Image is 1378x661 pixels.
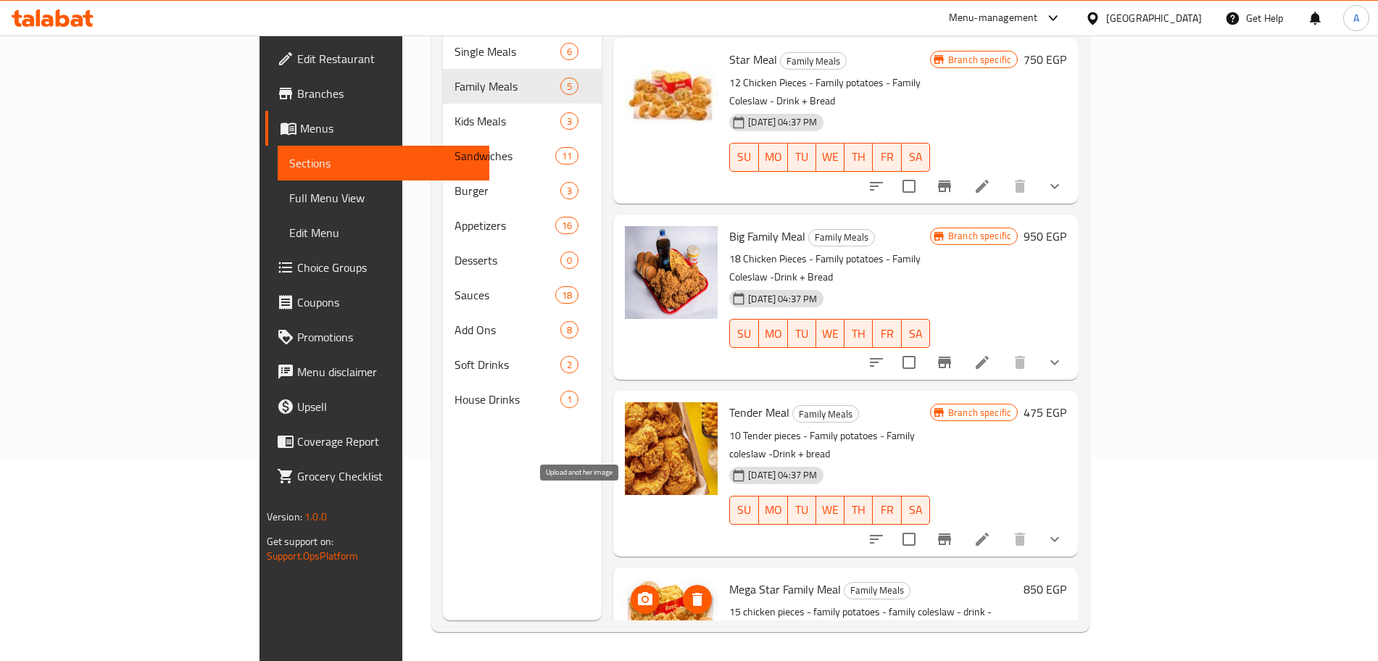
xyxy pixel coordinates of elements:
[788,496,816,525] button: TU
[894,524,924,554] span: Select to update
[859,169,894,204] button: sort-choices
[942,229,1017,243] span: Branch specific
[1046,354,1063,371] svg: Show Choices
[759,319,788,348] button: MO
[729,496,758,525] button: SU
[1037,169,1072,204] button: show more
[908,499,924,520] span: SA
[561,358,578,372] span: 2
[1024,49,1066,70] h6: 750 EGP
[809,229,874,246] span: Family Meals
[278,146,489,180] a: Sections
[683,585,712,614] button: delete image
[297,294,478,311] span: Coupons
[455,251,560,269] div: Desserts
[974,178,991,195] a: Edit menu item
[1353,10,1359,26] span: A
[844,582,910,599] div: Family Meals
[792,405,859,423] div: Family Meals
[443,104,602,138] div: Kids Meals3
[729,402,789,423] span: Tender Meal
[873,143,901,172] button: FR
[729,143,758,172] button: SU
[974,354,991,371] a: Edit menu item
[781,53,846,70] span: Family Meals
[873,319,901,348] button: FR
[265,424,489,459] a: Coverage Report
[560,251,578,269] div: items
[561,80,578,93] span: 5
[297,328,478,346] span: Promotions
[1037,345,1072,380] button: show more
[455,391,560,408] span: House Drinks
[729,427,930,463] p: 10 Tender pieces - Family potatoes - Family coleslaw -Drink + bread
[265,250,489,285] a: Choice Groups
[455,356,560,373] div: Soft Drinks
[560,182,578,199] div: items
[908,146,924,167] span: SA
[816,143,844,172] button: WE
[289,189,478,207] span: Full Menu View
[455,182,560,199] span: Burger
[1037,522,1072,557] button: show more
[555,286,578,304] div: items
[729,578,841,600] span: Mega Star Family Meal
[265,76,489,111] a: Branches
[561,115,578,128] span: 3
[894,171,924,201] span: Select to update
[822,146,839,167] span: WE
[859,522,894,557] button: sort-choices
[822,323,839,344] span: WE
[443,382,602,417] div: House Drinks1
[265,285,489,320] a: Coupons
[297,467,478,485] span: Grocery Checklist
[816,319,844,348] button: WE
[794,499,810,520] span: TU
[265,320,489,354] a: Promotions
[455,112,560,130] span: Kids Meals
[788,143,816,172] button: TU
[443,312,602,347] div: Add Ons8
[443,243,602,278] div: Desserts0
[455,147,555,165] span: Sandwiches
[555,217,578,234] div: items
[927,345,962,380] button: Branch-specific-item
[793,406,858,423] span: Family Meals
[561,254,578,267] span: 0
[742,468,823,482] span: [DATE] 04:37 PM
[560,321,578,338] div: items
[560,112,578,130] div: items
[736,323,752,344] span: SU
[902,143,930,172] button: SA
[765,323,782,344] span: MO
[729,603,1018,639] p: 15 chicken pieces - family potatoes - family coleslaw - drink - bread
[729,225,805,247] span: Big Family Meal
[560,356,578,373] div: items
[560,391,578,408] div: items
[278,215,489,250] a: Edit Menu
[265,459,489,494] a: Grocery Checklist
[556,288,578,302] span: 18
[788,319,816,348] button: TU
[304,507,327,526] span: 1.0.0
[765,499,782,520] span: MO
[974,531,991,548] a: Edit menu item
[949,9,1038,27] div: Menu-management
[759,143,788,172] button: MO
[455,286,555,304] span: Sauces
[443,28,602,423] nav: Menu sections
[729,250,930,286] p: 18 Chicken Pieces - Family potatoes - Family Coleslaw -Drink + Bread
[1003,345,1037,380] button: delete
[265,354,489,389] a: Menu disclaimer
[729,74,930,110] p: 12 Chicken Pieces - Family potatoes - Family Coleslaw - Drink + Bread
[297,398,478,415] span: Upsell
[1003,522,1037,557] button: delete
[1046,531,1063,548] svg: Show Choices
[927,169,962,204] button: Branch-specific-item
[625,226,718,319] img: Big Family Meal
[556,219,578,233] span: 16
[942,406,1017,420] span: Branch specific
